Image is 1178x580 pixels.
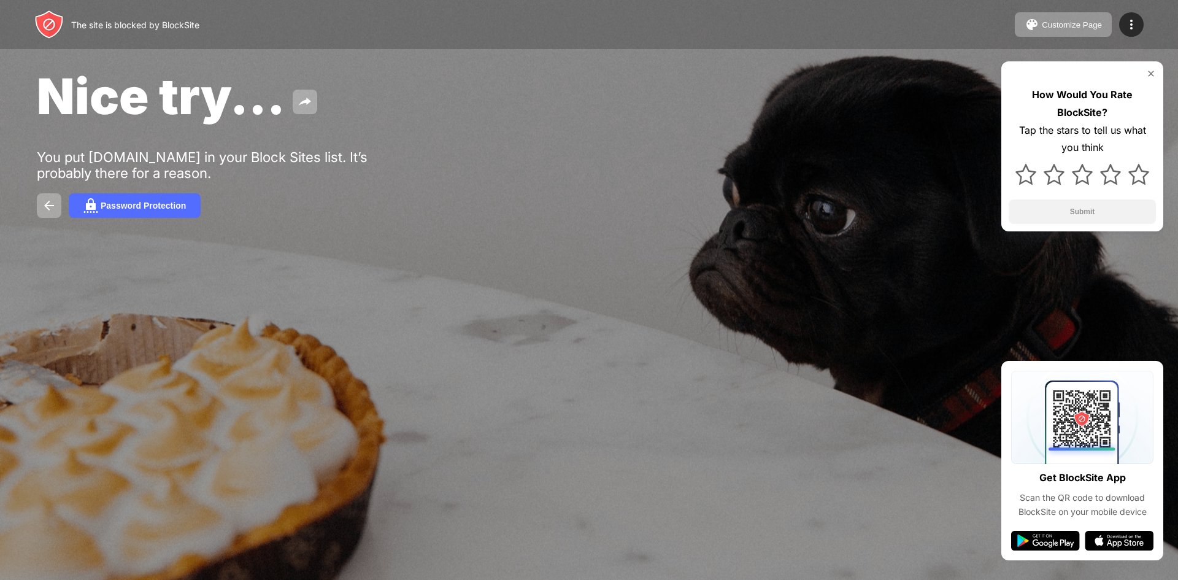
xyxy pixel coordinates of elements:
[1044,164,1064,185] img: star.svg
[37,425,327,566] iframe: Banner
[1042,20,1102,29] div: Customize Page
[101,201,186,211] div: Password Protection
[1011,371,1153,464] img: qrcode.svg
[1015,164,1036,185] img: star.svg
[42,198,56,213] img: back.svg
[1128,164,1149,185] img: star.svg
[69,193,201,218] button: Password Protection
[1085,531,1153,551] img: app-store.svg
[1015,12,1112,37] button: Customize Page
[1039,469,1126,487] div: Get BlockSite App
[1100,164,1121,185] img: star.svg
[37,149,416,181] div: You put [DOMAIN_NAME] in your Block Sites list. It’s probably there for a reason.
[298,95,312,109] img: share.svg
[34,10,64,39] img: header-logo.svg
[1146,69,1156,79] img: rate-us-close.svg
[1072,164,1093,185] img: star.svg
[37,66,285,126] span: Nice try...
[71,20,199,30] div: The site is blocked by BlockSite
[1011,531,1080,551] img: google-play.svg
[1009,122,1156,157] div: Tap the stars to tell us what you think
[1124,17,1139,32] img: menu-icon.svg
[1009,199,1156,224] button: Submit
[83,198,98,213] img: password.svg
[1025,17,1039,32] img: pallet.svg
[1009,86,1156,122] div: How Would You Rate BlockSite?
[1011,491,1153,519] div: Scan the QR code to download BlockSite on your mobile device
